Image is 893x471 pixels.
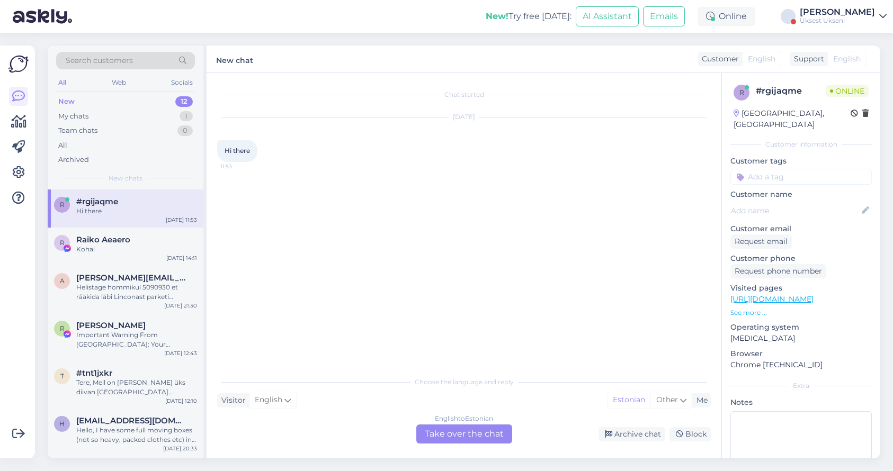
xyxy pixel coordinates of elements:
[643,6,685,26] button: Emails
[826,85,869,97] span: Online
[734,108,851,130] div: [GEOGRAPHIC_DATA], [GEOGRAPHIC_DATA]
[800,16,875,25] div: Uksest Ukseni
[166,254,197,262] div: [DATE] 14:11
[730,264,826,278] div: Request phone number
[435,414,493,423] div: English to Estonian
[790,53,824,65] div: Support
[225,147,250,155] span: Hi there
[730,322,872,333] p: Operating system
[58,125,97,136] div: Team chats
[220,162,260,170] span: 11:53
[177,125,193,136] div: 0
[58,155,89,165] div: Archived
[217,395,246,406] div: Visitor
[180,111,193,122] div: 1
[166,216,197,224] div: [DATE] 11:53
[110,76,128,89] div: Web
[58,140,67,151] div: All
[169,76,195,89] div: Socials
[486,11,508,21] b: New!
[60,372,64,380] span: t
[416,424,512,443] div: Take over the chat
[76,235,130,244] span: Raiko Aeaero
[730,223,872,234] p: Customer email
[730,381,872,391] div: Extra
[164,349,197,357] div: [DATE] 12:43
[60,201,65,209] span: r
[66,55,133,66] span: Search customers
[730,189,872,200] p: Customer name
[60,324,65,332] span: R
[730,156,872,167] p: Customer tags
[730,234,792,249] div: Request email
[599,427,665,441] div: Archive chat
[692,395,708,406] div: Me
[756,85,826,97] div: # rgijaqme
[76,273,186,283] span: andreas.aho@gmail.com
[76,378,197,397] div: Tere, Meil on [PERSON_NAME] üks diivan [GEOGRAPHIC_DATA] kesklinnast Mustamäele toimetada. Kas sa...
[175,96,193,107] div: 12
[76,321,146,330] span: Rafael Snow
[730,253,872,264] p: Customer phone
[60,239,65,247] span: R
[76,283,197,302] div: Helistage hommikul 5090930 et rääkida läbi Linconast parketi toomine Pallasti 44 5
[59,420,65,428] span: h
[730,333,872,344] p: [MEDICAL_DATA]
[217,90,711,99] div: Chat started
[58,96,75,107] div: New
[76,244,197,254] div: Kohal
[8,54,29,74] img: Askly Logo
[698,53,739,65] div: Customer
[165,397,197,405] div: [DATE] 12:10
[76,368,112,378] span: #tnt1jxkr
[76,206,197,216] div: Hi there
[730,169,872,185] input: Add a tag
[800,8,875,16] div: [PERSON_NAME]
[217,377,711,387] div: Choose the language and reply
[656,395,678,404] span: Other
[58,111,88,122] div: My chats
[730,359,872,370] p: Chrome [TECHNICAL_ID]
[60,277,65,285] span: a
[76,197,118,206] span: #rgijaqme
[76,330,197,349] div: Important Warning From [GEOGRAPHIC_DATA]: Your Facebook page is scheduled for permanent deletion ...
[255,394,282,406] span: English
[486,10,571,23] div: Try free [DATE]:
[800,8,887,25] a: [PERSON_NAME]Uksest Ukseni
[576,6,639,26] button: AI Assistant
[731,205,860,216] input: Add name
[163,445,197,452] div: [DATE] 20:33
[216,52,253,66] label: New chat
[56,76,68,89] div: All
[730,283,872,294] p: Visited pages
[76,416,186,425] span: handeyetkinn@gmail.com
[217,112,711,122] div: [DATE]
[730,308,872,318] p: See more ...
[730,140,872,149] div: Customer information
[76,425,197,445] div: Hello, I have some full moving boxes (not so heavy, packed clothes etc) in a storage place at par...
[748,53,775,65] span: English
[698,7,755,26] div: Online
[730,294,814,304] a: [URL][DOMAIN_NAME]
[730,397,872,408] p: Notes
[109,174,142,183] span: New chats
[669,427,711,441] div: Block
[739,88,744,96] span: r
[730,348,872,359] p: Browser
[164,302,197,310] div: [DATE] 21:30
[833,53,861,65] span: English
[608,392,650,408] div: Estonian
